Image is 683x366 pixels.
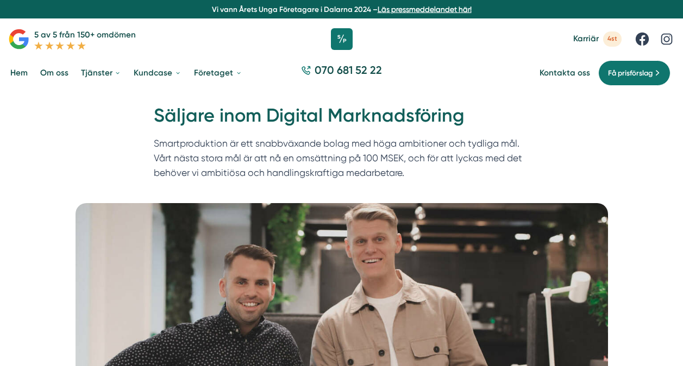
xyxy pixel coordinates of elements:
a: Företaget [192,60,244,87]
a: 070 681 52 22 [297,63,386,84]
a: Hem [8,60,30,87]
p: Smartproduktion är ett snabbväxande bolag med höga ambitioner och tydliga mål. Vårt nästa stora m... [154,136,530,185]
a: Tjänster [79,60,123,87]
a: Få prisförslag [598,60,671,86]
span: Karriär [573,34,599,44]
a: Kundcase [131,60,183,87]
p: 5 av 5 från 150+ omdömen [34,28,136,41]
span: 070 681 52 22 [315,63,382,78]
span: 4st [603,31,622,46]
a: Om oss [38,60,71,87]
a: Karriär 4st [573,31,622,46]
a: Kontakta oss [540,68,590,78]
a: Läs pressmeddelandet här! [378,5,472,14]
p: Vi vann Årets Unga Företagare i Dalarna 2024 – [4,4,679,15]
span: Få prisförslag [608,67,653,79]
h1: Säljare inom Digital Marknadsföring [154,103,530,136]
